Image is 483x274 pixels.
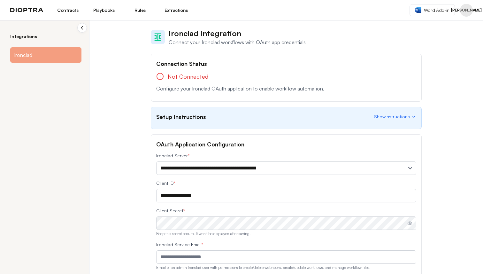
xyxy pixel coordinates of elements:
[90,5,118,16] a: Playbooks
[156,85,416,92] p: Configure your Ironclad OAuth application to enable workflow automation.
[169,28,306,38] h1: Ironclad Integration
[156,265,416,270] p: Email of an admin Ironclad user with permissions to create/delete webhooks, create/update workflo...
[374,114,410,120] span: Show Instructions
[374,114,416,120] button: ShowInstructions
[10,33,81,40] h2: Integrations
[126,5,154,16] a: Rules
[156,231,416,236] p: Keep this secret secure. It won't be displayed after saving.
[410,4,455,16] a: Word Add-in
[156,180,416,186] label: Client ID
[14,51,32,59] span: Ironclad
[156,140,416,149] h2: OAuth Application Configuration
[156,207,416,214] label: Client Secret
[156,153,416,159] label: Ironclad Server
[169,38,306,46] p: Connect your Ironclad workflows with OAuth app credentials
[10,8,43,12] img: logo
[153,33,162,42] img: Ironclad Logo
[156,241,416,248] label: Ironclad Service Email
[162,5,190,16] a: Extractions
[460,4,473,17] div: Jacques Arnoux
[415,7,421,13] img: word
[460,4,473,17] button: Profile menu
[77,23,87,33] button: Collapse sidebar
[424,7,449,13] span: Word Add-in
[156,59,416,68] h2: Connection Status
[54,5,82,16] a: Contracts
[451,8,481,13] span: [PERSON_NAME]
[168,72,208,81] span: Not Connected
[156,112,206,121] h2: Setup Instructions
